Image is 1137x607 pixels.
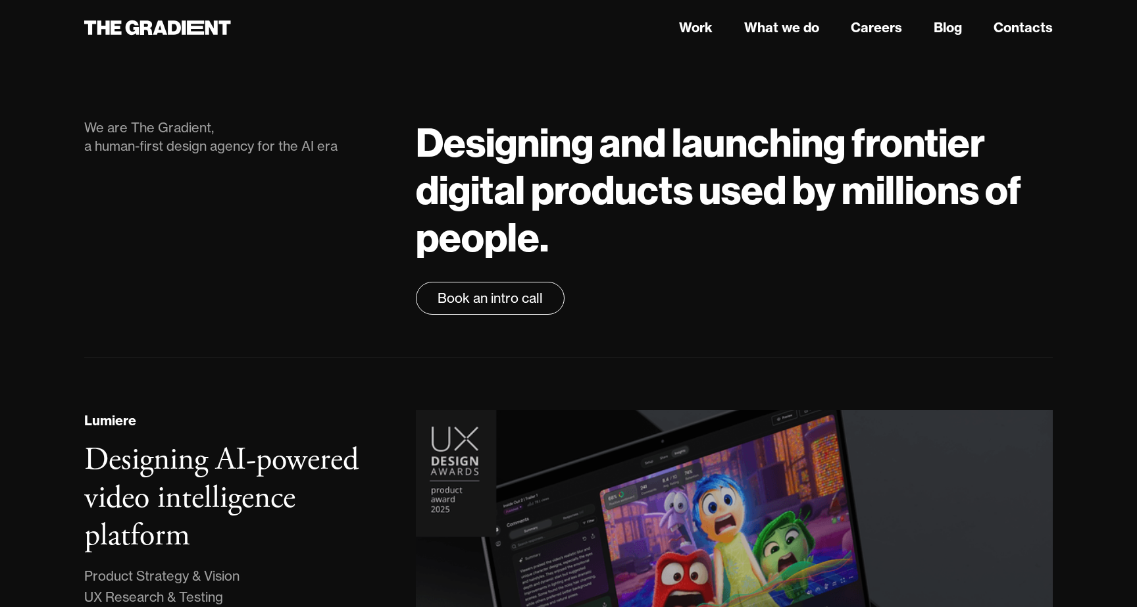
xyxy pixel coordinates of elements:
a: Careers [851,18,902,38]
h3: Designing AI-powered video intelligence platform [84,440,359,556]
h1: Designing and launching frontier digital products used by millions of people. [416,119,1053,261]
a: What we do [744,18,819,38]
a: Blog [934,18,962,38]
a: Book an intro call [416,282,565,315]
a: Work [679,18,713,38]
div: Lumiere [84,411,136,431]
a: Contacts [994,18,1053,38]
div: We are The Gradient, a human-first design agency for the AI era [84,119,390,155]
